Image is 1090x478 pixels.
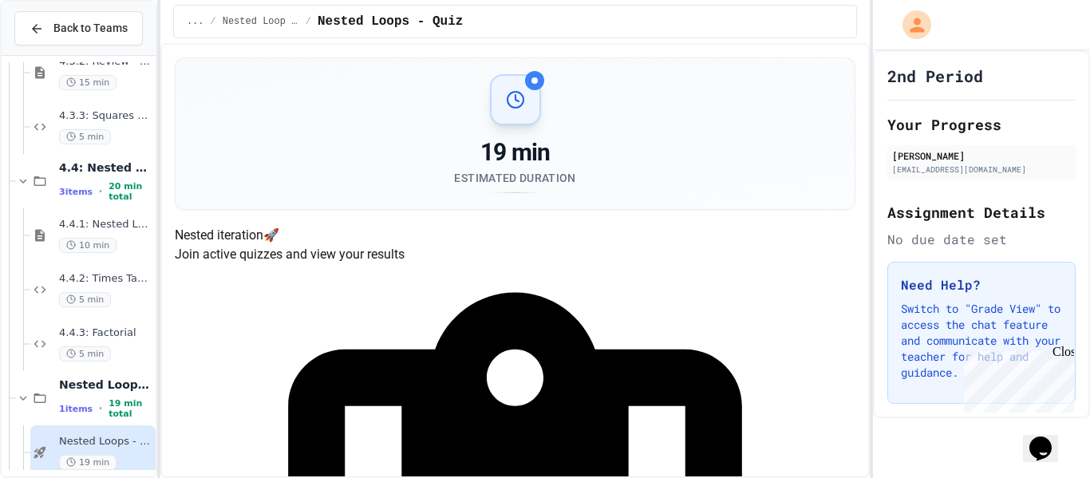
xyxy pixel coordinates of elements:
[59,238,117,253] span: 10 min
[1023,414,1074,462] iframe: chat widget
[223,15,299,28] span: Nested Loop Practice
[59,435,152,448] span: Nested Loops - Quiz
[318,12,463,31] span: Nested Loops - Quiz
[14,11,143,45] button: Back to Teams
[887,201,1076,223] h2: Assignment Details
[454,170,575,186] div: Estimated Duration
[175,226,855,245] h4: Nested iteration 🚀
[901,301,1062,381] p: Switch to "Grade View" to access the chat feature and communicate with your teacher for help and ...
[887,113,1076,136] h2: Your Progress
[59,346,111,361] span: 5 min
[59,187,93,197] span: 3 items
[886,6,935,43] div: My Account
[175,245,855,264] p: Join active quizzes and view your results
[53,20,128,37] span: Back to Teams
[59,404,93,414] span: 1 items
[59,109,152,123] span: 4.3.3: Squares of Numbers
[901,275,1062,294] h3: Need Help?
[59,129,111,144] span: 5 min
[887,65,983,87] h1: 2nd Period
[887,230,1076,249] div: No due date set
[892,148,1071,163] div: [PERSON_NAME]
[59,272,152,286] span: 4.4.2: Times Table
[306,15,311,28] span: /
[59,75,117,90] span: 15 min
[59,218,152,231] span: 4.4.1: Nested Loops
[99,185,102,198] span: •
[958,345,1074,413] iframe: chat widget
[109,398,152,419] span: 19 min total
[211,15,216,28] span: /
[59,455,117,470] span: 19 min
[59,377,152,392] span: Nested Loop Practice
[109,181,152,202] span: 20 min total
[59,55,152,69] span: 4.3.2: Review - Math with Loops
[59,292,111,307] span: 5 min
[59,160,152,175] span: 4.4: Nested Loops
[187,15,204,28] span: ...
[99,402,102,415] span: •
[454,138,575,167] div: 19 min
[6,6,110,101] div: Chat with us now!Close
[59,326,152,340] span: 4.4.3: Factorial
[892,164,1071,176] div: [EMAIL_ADDRESS][DOMAIN_NAME]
